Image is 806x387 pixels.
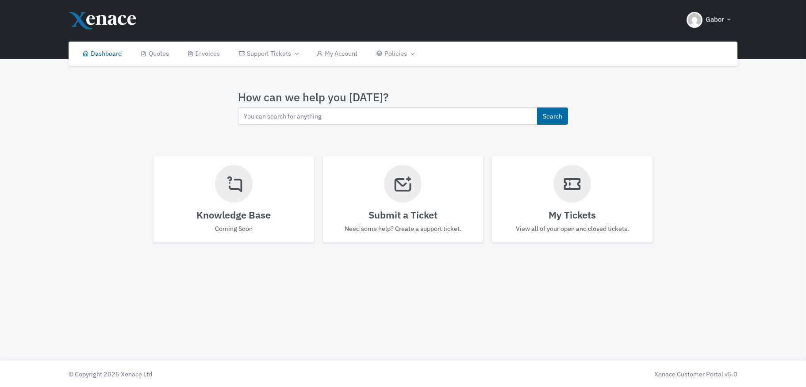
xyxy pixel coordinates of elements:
a: My Tickets View all of your open and closed tickets. [492,156,652,242]
a: Policies [367,42,423,66]
button: Search [537,107,568,125]
div: © Copyright 2025 Xenace Ltd [64,369,403,379]
h4: Knowledge Base [162,209,305,221]
button: Gabor [681,4,737,35]
h3: How can we help you [DATE]? [238,91,568,104]
a: Submit a Ticket Need some help? Create a support ticket. [323,156,484,242]
a: Dashboard [73,42,131,66]
input: You can search for anything [238,107,537,125]
a: Knowledge Base Coming Soon [154,156,314,242]
img: Header Avatar [687,12,702,28]
h4: Submit a Ticket [332,209,475,221]
a: My Account [307,42,367,66]
p: Need some help? Create a support ticket. [332,224,475,234]
a: Support Tickets [229,42,307,66]
a: Invoices [178,42,229,66]
span: Gabor [706,15,724,25]
div: Xenace Customer Portal v5.0 [407,369,737,379]
p: Coming Soon [162,224,305,234]
p: View all of your open and closed tickets. [501,224,644,234]
h4: My Tickets [501,209,644,221]
a: Quotes [131,42,178,66]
